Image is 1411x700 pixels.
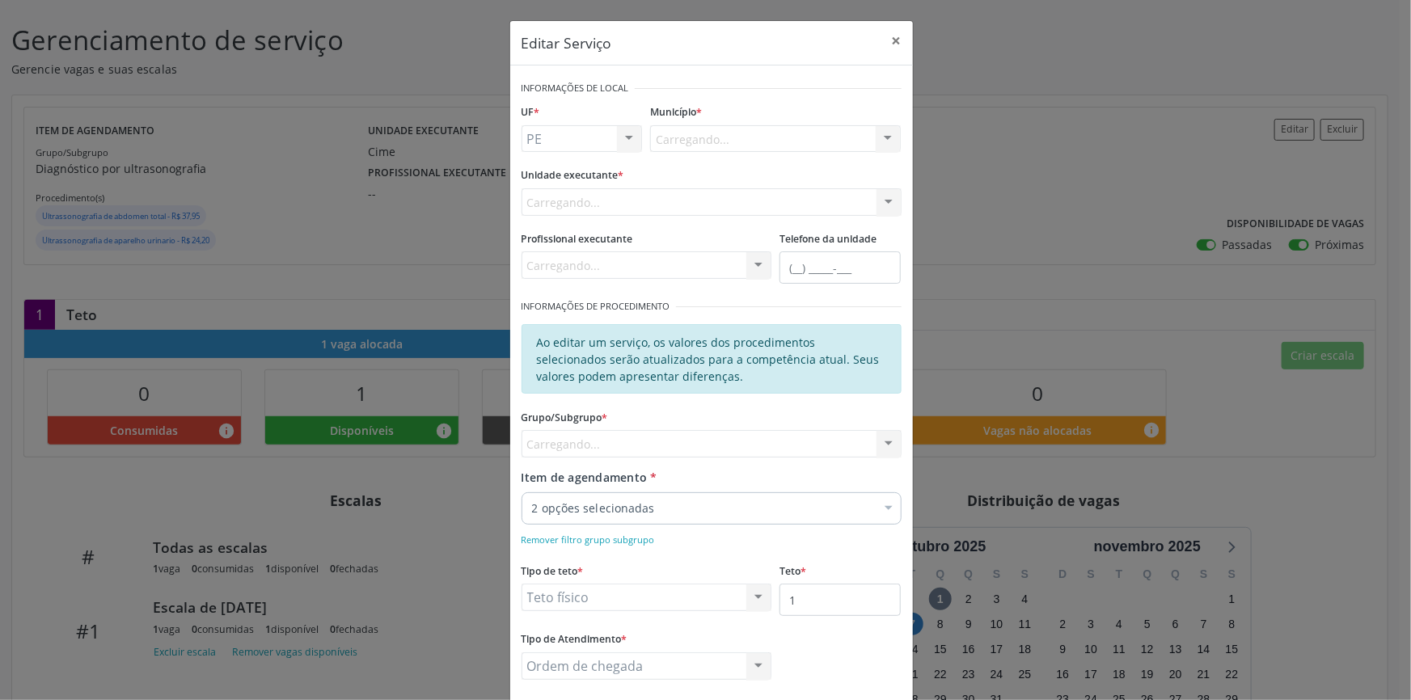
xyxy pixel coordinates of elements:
label: Teto [779,559,806,584]
a: Remover filtro grupo subgrupo [522,531,655,546]
div: Ao editar um serviço, os valores dos procedimentos selecionados serão atualizados para a competên... [522,324,902,394]
h5: Editar Serviço [522,32,612,53]
label: Município [650,100,702,125]
label: Unidade executante [522,163,624,188]
small: Remover filtro grupo subgrupo [522,533,655,546]
button: Close [881,21,913,61]
span: Item de agendamento [522,470,648,485]
small: Informações de Procedimento [522,300,670,314]
label: Profissional executante [522,227,633,252]
small: Informações de Local [522,82,629,95]
label: Tipo de Atendimento [522,627,627,652]
label: Tipo de teto [522,559,584,584]
input: Ex. 100 [779,584,901,616]
span: 2 opções selecionadas [532,500,875,517]
label: Telefone da unidade [779,227,877,252]
label: UF [522,100,540,125]
input: (__) _____-___ [779,251,901,284]
label: Grupo/Subgrupo [522,405,608,430]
